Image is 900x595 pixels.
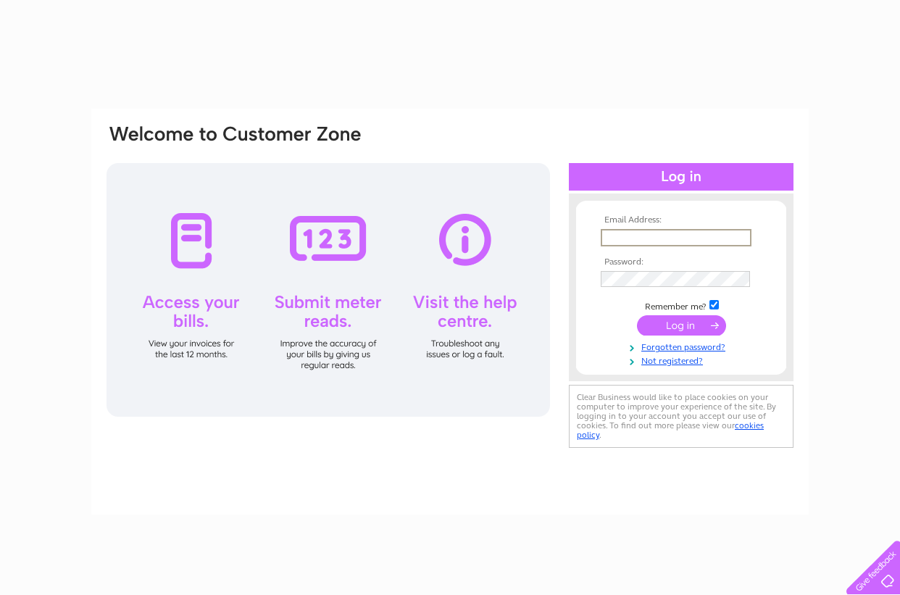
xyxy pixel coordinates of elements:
[577,420,764,440] a: cookies policy
[597,298,765,312] td: Remember me?
[637,315,726,336] input: Submit
[601,339,765,353] a: Forgotten password?
[597,257,765,267] th: Password:
[569,385,793,448] div: Clear Business would like to place cookies on your computer to improve your experience of the sit...
[601,353,765,367] a: Not registered?
[597,215,765,225] th: Email Address:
